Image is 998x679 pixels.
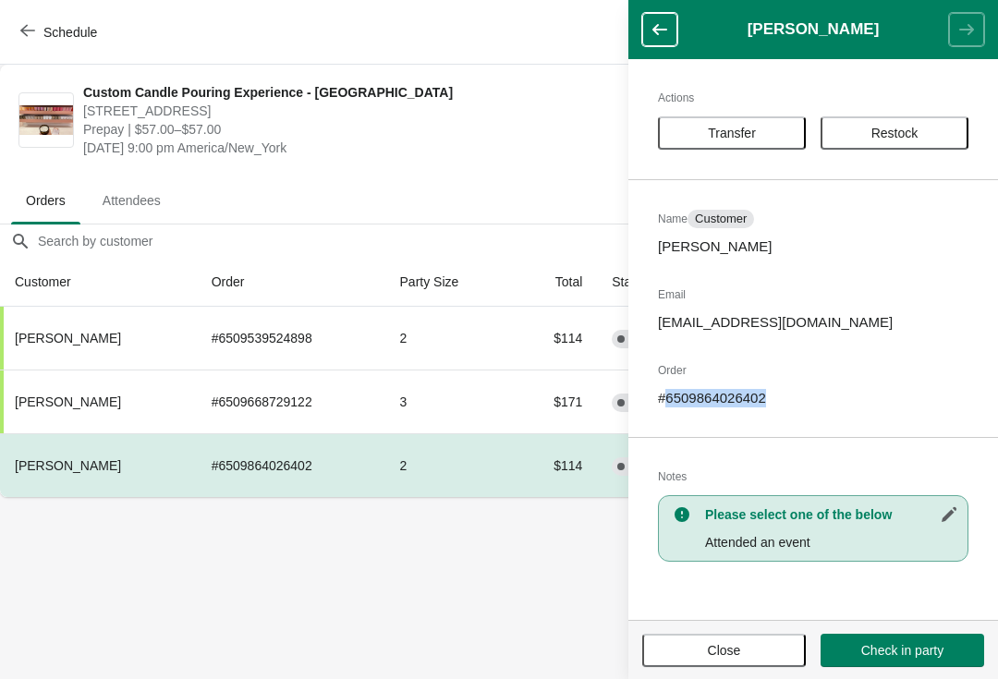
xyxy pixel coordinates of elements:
[658,313,968,332] p: [EMAIL_ADDRESS][DOMAIN_NAME]
[385,433,513,497] td: 2
[37,224,998,258] input: Search by customer
[658,116,806,150] button: Transfer
[15,394,121,409] span: [PERSON_NAME]
[385,370,513,433] td: 3
[513,307,597,370] td: $114
[708,126,756,140] span: Transfer
[658,237,968,256] p: [PERSON_NAME]
[658,467,968,486] h2: Notes
[658,389,968,407] p: # 6509864026402
[695,212,747,226] span: Customer
[642,634,806,667] button: Close
[83,139,650,157] span: [DATE] 9:00 pm America/New_York
[861,643,943,658] span: Check in party
[43,25,97,40] span: Schedule
[11,184,80,217] span: Orders
[385,258,513,307] th: Party Size
[708,643,741,658] span: Close
[705,505,958,524] h3: Please select one of the below
[871,126,919,140] span: Restock
[15,331,121,346] span: [PERSON_NAME]
[197,370,385,433] td: # 6509668729122
[513,370,597,433] td: $171
[677,20,949,39] h1: [PERSON_NAME]
[197,307,385,370] td: # 6509539524898
[9,16,112,49] button: Schedule
[658,210,968,228] h2: Name
[83,120,650,139] span: Prepay | $57.00–$57.00
[658,89,968,107] h2: Actions
[197,258,385,307] th: Order
[197,433,385,497] td: # 6509864026402
[88,184,176,217] span: Attendees
[821,116,968,150] button: Restock
[705,533,958,552] p: Attended an event
[821,634,984,667] button: Check in party
[658,285,968,304] h2: Email
[597,258,709,307] th: Status
[385,307,513,370] td: 2
[513,433,597,497] td: $114
[15,458,121,473] span: [PERSON_NAME]
[658,361,968,380] h2: Order
[83,102,650,120] span: [STREET_ADDRESS]
[83,83,650,102] span: Custom Candle Pouring Experience - [GEOGRAPHIC_DATA]
[19,105,73,136] img: Custom Candle Pouring Experience - Fort Lauderdale
[513,258,597,307] th: Total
